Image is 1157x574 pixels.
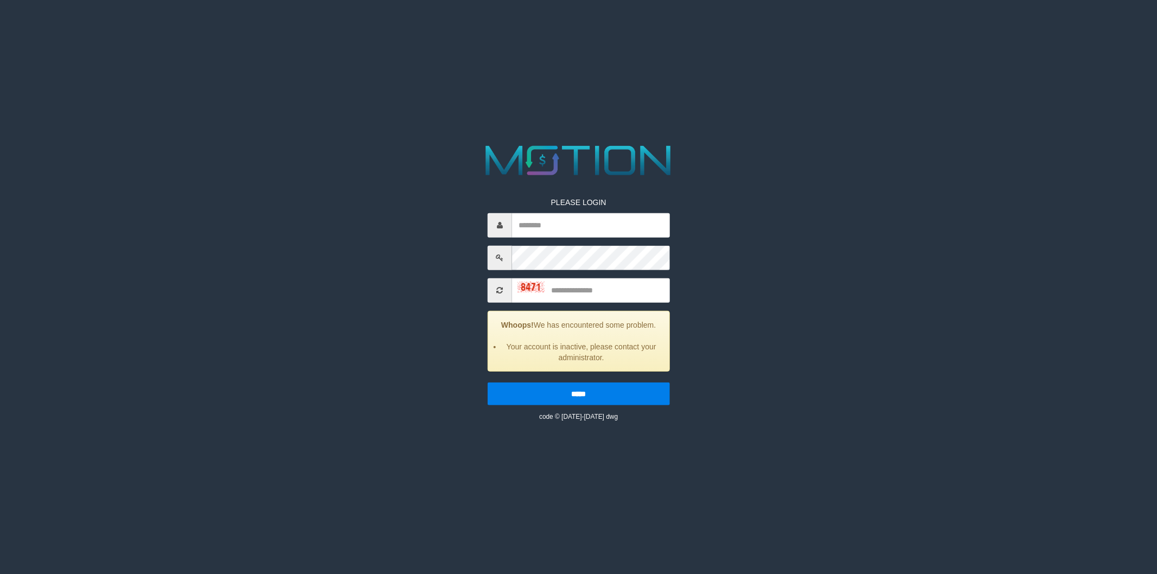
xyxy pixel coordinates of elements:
[517,282,545,292] img: captcha
[488,196,670,207] p: PLEASE LOGIN
[488,310,670,371] div: We has encountered some problem.
[501,320,534,329] strong: Whoops!
[477,141,680,181] img: MOTION_logo.png
[539,412,618,420] small: code © [DATE]-[DATE] dwg
[502,341,661,362] li: Your account is inactive, please contact your administrator.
